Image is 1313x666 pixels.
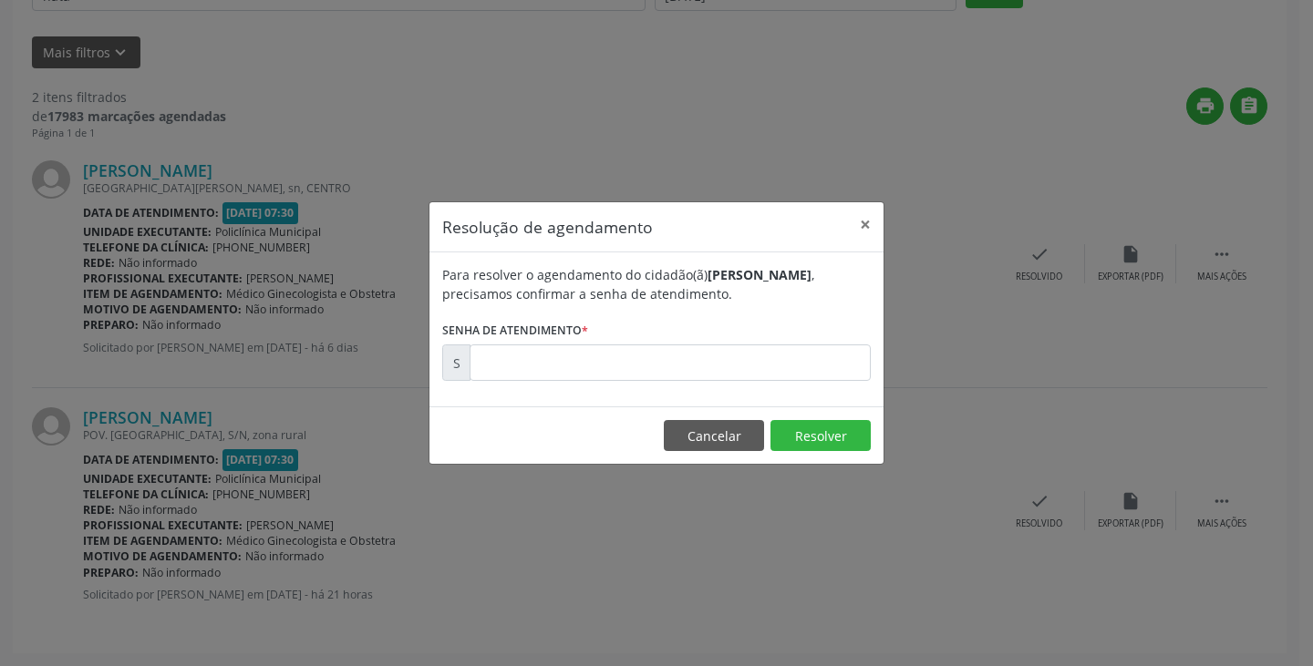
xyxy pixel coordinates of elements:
button: Close [847,202,884,247]
label: Senha de atendimento [442,316,588,344]
button: Cancelar [664,420,764,451]
div: Para resolver o agendamento do cidadão(ã) , precisamos confirmar a senha de atendimento. [442,265,871,303]
button: Resolver [770,420,871,451]
b: [PERSON_NAME] [708,266,812,283]
h5: Resolução de agendamento [442,215,653,239]
div: S [442,344,470,381]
